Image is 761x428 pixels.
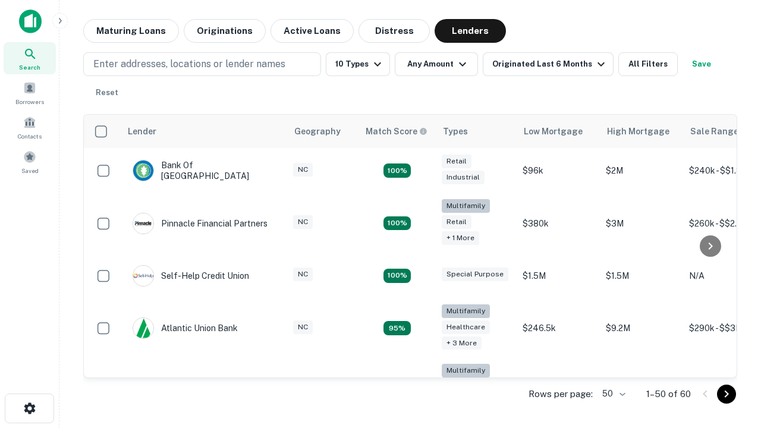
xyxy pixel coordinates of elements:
div: Multifamily [442,304,490,318]
img: picture [133,213,153,234]
div: NC [293,163,313,177]
iframe: Chat Widget [702,295,761,352]
button: Any Amount [395,52,478,76]
img: picture [133,318,153,338]
td: $380k [517,193,600,253]
p: Enter addresses, locations or lender names [93,57,285,71]
div: Types [443,124,468,139]
button: Enter addresses, locations or lender names [83,52,321,76]
button: Active Loans [271,19,354,43]
span: Contacts [18,131,42,141]
div: Low Mortgage [524,124,583,139]
img: picture [133,160,153,181]
div: Industrial [442,171,485,184]
div: Self-help Credit Union [133,265,249,287]
th: Types [436,115,517,148]
td: $1.5M [517,253,600,298]
div: 50 [598,385,627,402]
a: Search [4,42,56,74]
div: Matching Properties: 17, hasApolloMatch: undefined [383,216,411,231]
div: Matching Properties: 11, hasApolloMatch: undefined [383,269,411,283]
div: + 1 more [442,231,479,245]
td: $246.5k [517,298,600,358]
div: Multifamily [442,364,490,377]
th: Geography [287,115,359,148]
th: Low Mortgage [517,115,600,148]
a: Borrowers [4,77,56,109]
a: Contacts [4,111,56,143]
a: Saved [4,146,56,178]
div: NC [293,267,313,281]
th: High Mortgage [600,115,683,148]
div: Bank Of [GEOGRAPHIC_DATA] [133,160,275,181]
div: NC [293,215,313,229]
p: Rows per page: [529,387,593,401]
div: Matching Properties: 15, hasApolloMatch: undefined [383,163,411,178]
div: Sale Range [690,124,738,139]
div: Multifamily [442,199,490,213]
td: $246k [517,358,600,418]
div: The Fidelity Bank [133,377,229,399]
td: $3M [600,193,683,253]
button: Maturing Loans [83,19,179,43]
div: Matching Properties: 9, hasApolloMatch: undefined [383,321,411,335]
span: Borrowers [15,97,44,106]
button: Save your search to get updates of matches that match your search criteria. [683,52,721,76]
h6: Match Score [366,125,425,138]
div: Retail [442,155,471,168]
button: Go to next page [717,385,736,404]
img: picture [133,266,153,286]
div: NC [293,320,313,334]
button: Reset [88,81,126,105]
button: Distress [359,19,430,43]
button: All Filters [618,52,678,76]
div: + 3 more [442,336,482,350]
span: Search [19,62,40,72]
div: Special Purpose [442,267,508,281]
div: Atlantic Union Bank [133,317,238,339]
span: Saved [21,166,39,175]
button: Originations [184,19,266,43]
div: Geography [294,124,341,139]
div: Originated Last 6 Months [492,57,608,71]
p: 1–50 of 60 [646,387,691,401]
button: Lenders [435,19,506,43]
div: Pinnacle Financial Partners [133,213,268,234]
th: Capitalize uses an advanced AI algorithm to match your search with the best lender. The match sco... [359,115,436,148]
th: Lender [121,115,287,148]
img: capitalize-icon.png [19,10,42,33]
div: High Mortgage [607,124,669,139]
div: Capitalize uses an advanced AI algorithm to match your search with the best lender. The match sco... [366,125,427,138]
td: $3.2M [600,358,683,418]
td: $2M [600,148,683,193]
button: Originated Last 6 Months [483,52,614,76]
button: 10 Types [326,52,390,76]
div: Retail [442,215,471,229]
td: $9.2M [600,298,683,358]
div: Lender [128,124,156,139]
div: Healthcare [442,320,490,334]
td: $96k [517,148,600,193]
td: $1.5M [600,253,683,298]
